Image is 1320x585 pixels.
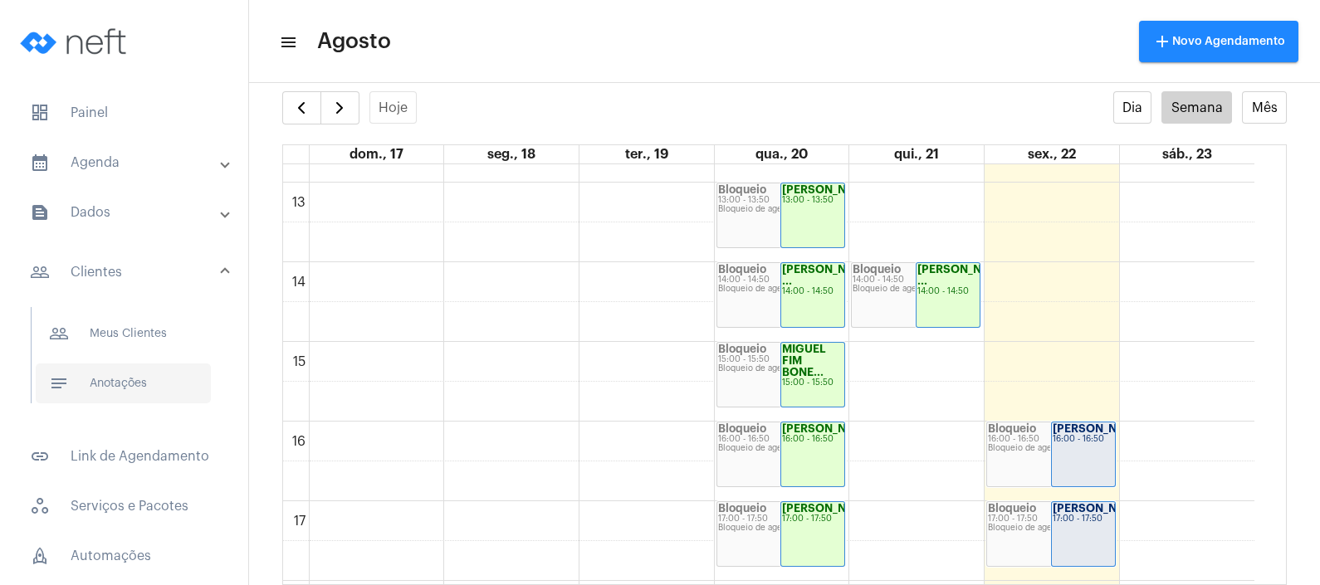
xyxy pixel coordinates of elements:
strong: Bloqueio [988,423,1036,434]
div: 16:00 - 16:50 [782,435,843,444]
strong: Bloqueio [988,503,1036,514]
strong: [PERSON_NAME] ... [917,264,1010,286]
div: Bloqueio de agenda [988,444,1114,453]
button: Semana Anterior [282,91,321,124]
div: 17:00 - 17:50 [718,514,844,524]
button: Hoje [369,91,418,124]
div: 14 [289,275,309,290]
img: logo-neft-novo-2.png [13,8,138,75]
div: 15 [290,354,309,369]
mat-icon: sidenav icon [30,446,50,466]
button: Novo Agendamento [1139,21,1298,62]
div: Bloqueio de agenda [718,205,844,214]
span: Automações [17,536,232,576]
div: sidenav iconClientes [10,299,248,427]
div: 17:00 - 17:50 [782,514,843,524]
div: 14:00 - 14:50 [782,287,843,296]
strong: Bloqueio [718,184,766,195]
strong: Bloqueio [853,264,901,275]
a: 21 de agosto de 2025 [891,145,942,163]
a: 17 de agosto de 2025 [346,145,407,163]
a: 23 de agosto de 2025 [1159,145,1215,163]
div: 14:00 - 14:50 [853,275,979,285]
div: 16 [289,434,309,449]
div: 13:00 - 13:50 [718,196,844,205]
div: Bloqueio de agenda [718,524,844,533]
a: 19 de agosto de 2025 [622,145,672,163]
mat-icon: sidenav icon [30,262,50,282]
strong: Bloqueio [718,423,766,434]
span: Serviços e Pacotes [17,486,232,526]
strong: Bloqueio [718,264,766,275]
span: Agosto [317,28,391,55]
div: 17 [291,514,309,529]
strong: MIGUEL FIM BONE... [782,344,826,378]
mat-expansion-panel-header: sidenav iconClientes [10,246,248,299]
strong: [PERSON_NAME]... [782,503,885,514]
div: 15:00 - 15:50 [718,355,844,364]
div: Bloqueio de agenda [853,285,979,294]
strong: [PERSON_NAME]... [1053,423,1156,434]
div: 13:00 - 13:50 [782,196,843,205]
mat-icon: sidenav icon [30,153,50,173]
mat-icon: sidenav icon [279,32,296,52]
span: sidenav icon [30,103,50,123]
button: Dia [1113,91,1152,124]
span: Meus Clientes [36,314,211,353]
a: 18 de agosto de 2025 [484,145,539,163]
a: 20 de agosto de 2025 [752,145,811,163]
strong: Bloqueio [718,344,766,354]
div: 13 [289,195,309,210]
mat-expansion-panel-header: sidenav iconDados [10,193,248,232]
div: 14:00 - 14:50 [917,287,979,296]
div: Bloqueio de agenda [718,444,844,453]
a: 22 de agosto de 2025 [1024,145,1079,163]
strong: [PERSON_NAME] ... [782,264,875,286]
mat-icon: add [1152,32,1172,51]
span: Anotações [36,363,211,403]
div: 16:00 - 16:50 [1053,435,1114,444]
mat-expansion-panel-header: sidenav iconAgenda [10,143,248,183]
mat-icon: sidenav icon [30,202,50,222]
div: 15:00 - 15:50 [782,378,843,388]
mat-icon: sidenav icon [49,373,69,393]
mat-icon: sidenav icon [49,324,69,344]
strong: [PERSON_NAME]... [782,423,885,434]
strong: [PERSON_NAME]... [782,184,885,195]
mat-panel-title: Dados [30,202,222,222]
span: Novo Agendamento [1152,36,1285,47]
div: 16:00 - 16:50 [718,435,844,444]
button: Próximo Semana [320,91,359,124]
div: 17:00 - 17:50 [1053,514,1114,524]
span: Painel [17,93,232,133]
button: Semana [1161,91,1232,124]
mat-panel-title: Clientes [30,262,222,282]
mat-panel-title: Agenda [30,153,222,173]
button: Mês [1242,91,1287,124]
div: Bloqueio de agenda [718,364,844,373]
span: sidenav icon [30,496,50,516]
div: Bloqueio de agenda [988,524,1114,533]
strong: Bloqueio [718,503,766,514]
span: Link de Agendamento [17,436,232,476]
div: 16:00 - 16:50 [988,435,1114,444]
div: Bloqueio de agenda [718,285,844,294]
span: sidenav icon [30,546,50,566]
div: 14:00 - 14:50 [718,275,844,285]
strong: [PERSON_NAME]... [1053,503,1156,514]
div: 17:00 - 17:50 [988,514,1114,524]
